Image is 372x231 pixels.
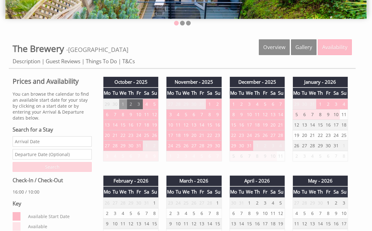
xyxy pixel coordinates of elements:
a: Prices and Availability [13,77,92,86]
th: November - 2025 [166,77,222,87]
td: 14 [308,120,316,130]
td: 14 [277,109,285,120]
th: Mo [166,186,174,197]
td: 8 [253,151,261,161]
a: Gallery [291,39,317,55]
td: 17 [245,120,253,130]
a: The Brewery [13,42,66,54]
td: 30 [300,99,308,110]
th: We [182,186,190,197]
td: 2 [151,140,159,151]
td: 4 [269,198,277,208]
td: 6 [237,151,245,161]
td: 31 [245,140,253,151]
th: Sa [143,186,151,197]
td: 25 [253,130,261,140]
a: T&Cs [122,58,135,65]
td: 27 [103,140,111,151]
td: 13 [300,120,308,130]
td: 1 [143,140,151,151]
td: 1 [253,140,261,151]
td: 7 [198,109,206,120]
td: 28 [308,140,316,151]
td: 4 [119,208,127,218]
td: 9 [324,109,332,120]
td: 9 [261,151,269,161]
td: 31 [308,99,316,110]
td: 5 [119,151,127,161]
th: Tu [111,87,119,99]
td: 27 [269,130,277,140]
a: Overview [259,39,290,55]
th: Sa [206,186,214,197]
td: 16 [324,120,332,130]
td: 11 [277,151,285,161]
th: Sa [332,87,340,99]
td: 3 [103,151,111,161]
td: 24 [174,198,182,208]
td: 28 [119,198,127,208]
th: Su [277,87,285,99]
td: 25 [174,140,182,151]
input: Departure Date (Optional) [13,149,92,160]
th: Tu [174,87,182,99]
td: 4 [174,109,182,120]
td: 2 [214,99,222,110]
td: 31 [332,140,340,151]
td: 6 [300,109,308,120]
input: Search [13,162,92,172]
td: 21 [111,130,119,140]
td: 29 [316,140,324,151]
td: 4 [182,208,190,218]
th: Sa [206,87,214,99]
td: 11 [143,109,151,120]
td: 4 [277,140,285,151]
td: 2 [166,208,174,218]
p: 16:00 / 10:00 [13,189,92,195]
td: 29 [206,140,214,151]
td: 1 [119,99,127,110]
td: 16 [214,120,222,130]
td: 7 [214,151,222,161]
td: 7 [245,151,253,161]
td: 19 [261,120,269,130]
th: December - 2025 [230,77,285,87]
td: 5 [316,151,324,161]
td: 7 [277,99,285,110]
td: 10 [245,109,253,120]
td: 14 [111,120,119,130]
a: Guest Reviews [46,58,80,65]
td: 27 [293,198,300,208]
th: Su [340,186,348,197]
td: 28 [300,198,308,208]
h3: Check-In / Check-Out [13,177,92,184]
td: 25 [182,198,190,208]
td: 4 [253,99,261,110]
td: 17 [332,120,340,130]
td: 26 [293,140,300,151]
td: 31 [135,140,143,151]
td: 27 [111,198,119,208]
td: 29 [182,99,190,110]
td: 2 [253,198,261,208]
td: 1 [166,151,174,161]
th: Mo [293,87,300,99]
td: 1 [214,198,222,208]
th: Mo [293,186,300,197]
a: Description [13,58,40,65]
td: 21 [277,120,285,130]
td: 11 [340,109,348,120]
td: 17 [135,120,143,130]
td: 2 [293,151,300,161]
th: Fr [261,87,269,99]
td: 2 [324,99,332,110]
td: 17 [166,130,174,140]
td: 29 [230,140,237,151]
th: Mo [230,186,237,197]
td: 12 [182,120,190,130]
td: 9 [237,109,245,120]
th: Su [214,186,222,197]
td: 9 [214,109,222,120]
th: Sa [269,87,277,99]
th: Tu [300,186,308,197]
